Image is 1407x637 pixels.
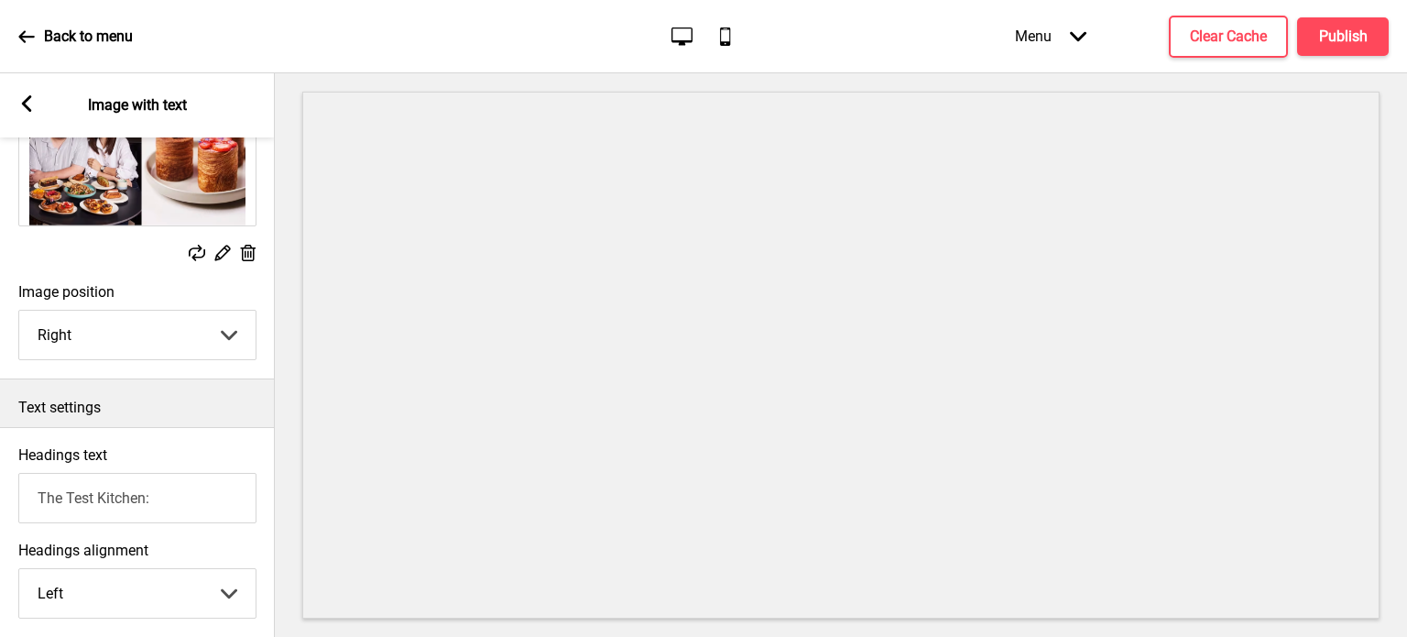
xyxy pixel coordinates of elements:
img: Image [19,62,256,225]
label: Image position [18,283,256,301]
p: Back to menu [44,27,133,47]
h4: Publish [1319,27,1368,47]
p: Image with text [88,95,187,115]
label: Headings text [18,446,107,464]
div: Menu [997,9,1105,63]
p: Text settings [18,398,256,418]
button: Publish [1297,17,1389,56]
h4: Clear Cache [1190,27,1267,47]
label: Headings alignment [18,542,256,559]
button: Clear Cache [1169,16,1288,58]
a: Back to menu [18,12,133,61]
